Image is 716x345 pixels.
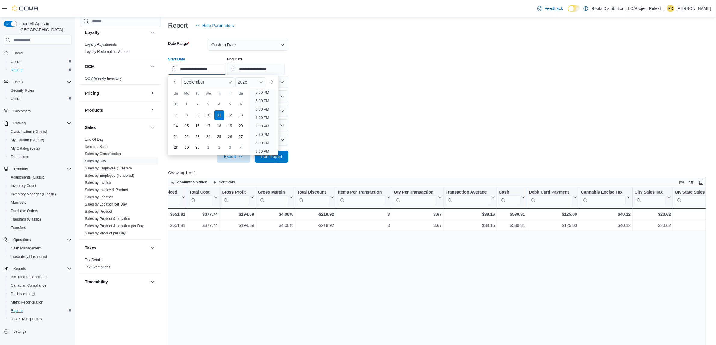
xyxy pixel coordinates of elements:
span: Canadian Compliance [8,282,72,289]
a: OCM Weekly Inventory [85,76,122,81]
span: Catalog [11,120,72,127]
button: Classification (Classic) [6,127,74,136]
span: My Catalog (Classic) [11,138,44,142]
span: Classification (Classic) [11,129,47,134]
h3: Traceability [85,279,108,285]
a: Sales by Product [85,209,112,214]
div: Total Cost [189,190,213,205]
div: Gross Margin [258,190,288,195]
div: Su [171,89,181,98]
button: Enter fullscreen [697,179,705,186]
button: [US_STATE] CCRS [6,315,74,323]
a: Sales by Invoice [85,181,111,185]
div: Cash [499,190,520,205]
p: Roots Distribution LLC/Project Releaf [591,5,661,12]
span: Promotions [11,154,29,159]
span: Run Report [261,154,282,160]
li: 8:30 PM [253,148,272,155]
button: Adjustments (Classic) [6,173,74,182]
img: Cova [12,5,39,11]
span: Inventory [11,165,72,172]
button: Total Discount [297,190,334,205]
button: OCM [85,63,148,69]
button: Export [217,151,250,163]
h3: OCM [85,63,95,69]
a: Sales by Day [85,159,106,163]
a: Transfers [8,224,28,231]
button: Total Cost [189,190,217,205]
a: Sales by Employee (Tendered) [85,173,134,178]
button: Operations [11,236,33,243]
span: Classification (Classic) [8,128,72,135]
div: Cannabis Excise Tax [581,190,626,205]
span: Users [11,96,20,101]
span: Transfers [11,225,26,230]
span: Inventory [13,166,28,171]
a: Canadian Compliance [8,282,49,289]
div: Fr [225,89,235,98]
div: day-4 [214,99,224,109]
a: Transfers (Classic) [8,216,43,223]
button: Settings [1,327,74,336]
button: Hide Parameters [193,20,236,32]
div: Total Invoiced [149,190,180,205]
li: 7:30 PM [253,131,272,138]
button: Traceability [149,278,156,285]
div: Debit Card Payment [529,190,572,195]
span: Inventory Count [8,182,72,189]
span: Metrc Reconciliation [8,299,72,306]
span: Users [11,78,72,86]
div: day-8 [182,110,192,120]
a: Users [8,58,23,65]
span: Operations [11,236,72,243]
p: | [663,5,665,12]
div: day-13 [236,110,246,120]
a: Loyalty Adjustments [85,42,117,47]
a: Inventory Manager (Classic) [8,191,58,198]
a: Dashboards [8,290,37,298]
span: Settings [13,329,26,334]
button: Promotions [6,153,74,161]
label: Start Date [168,57,185,62]
button: Inventory Manager (Classic) [6,190,74,198]
button: Operations [1,236,74,244]
div: day-20 [236,121,246,131]
a: Users [8,95,23,102]
button: Loyalty [149,29,156,36]
div: Cannabis Excise Tax [581,190,626,195]
span: Reports [11,308,23,313]
a: Sales by Product per Day [85,231,126,235]
a: Adjustments (Classic) [8,174,48,181]
button: Pricing [85,90,148,96]
span: Customers [13,109,31,114]
div: Loyalty [80,41,161,58]
div: day-22 [182,132,192,142]
a: Dashboards [6,290,74,298]
a: Itemized Sales [85,145,109,149]
a: My Catalog (Beta) [8,145,42,152]
button: Sales [149,124,156,131]
span: My Catalog (Beta) [8,145,72,152]
input: Dark Mode [568,5,580,12]
div: Transaction Average [446,190,490,195]
div: day-31 [171,99,181,109]
div: day-1 [204,143,213,152]
span: Washington CCRS [8,316,72,323]
div: day-7 [171,110,181,120]
button: Inventory [11,165,30,172]
li: 5:30 PM [253,97,272,105]
li: 6:00 PM [253,106,272,113]
li: 6:30 PM [253,114,272,121]
button: Taxes [149,244,156,252]
div: Transaction Average [446,190,490,205]
span: Adjustments (Classic) [8,174,72,181]
div: day-21 [171,132,181,142]
button: Inventory [1,165,74,173]
button: City Sales Tax [635,190,671,205]
a: Security Roles [8,87,36,94]
ul: Time [249,89,276,153]
span: [US_STATE] CCRS [11,317,42,322]
div: Qty Per Transaction [394,190,437,195]
div: day-26 [225,132,235,142]
span: Reports [11,68,23,72]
